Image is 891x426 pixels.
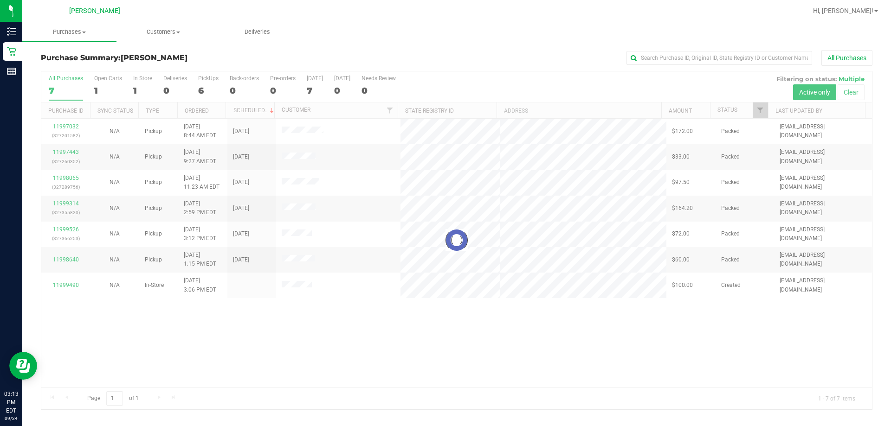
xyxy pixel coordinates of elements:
[210,22,304,42] a: Deliveries
[9,352,37,380] iframe: Resource center
[232,28,283,36] span: Deliveries
[41,54,318,62] h3: Purchase Summary:
[626,51,812,65] input: Search Purchase ID, Original ID, State Registry ID or Customer Name...
[69,7,120,15] span: [PERSON_NAME]
[117,28,210,36] span: Customers
[7,27,16,36] inline-svg: Inventory
[116,22,211,42] a: Customers
[7,67,16,76] inline-svg: Reports
[821,50,872,66] button: All Purchases
[813,7,873,14] span: Hi, [PERSON_NAME]!
[7,47,16,56] inline-svg: Retail
[22,22,116,42] a: Purchases
[121,53,187,62] span: [PERSON_NAME]
[4,390,18,415] p: 03:13 PM EDT
[22,28,116,36] span: Purchases
[4,415,18,422] p: 09/24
